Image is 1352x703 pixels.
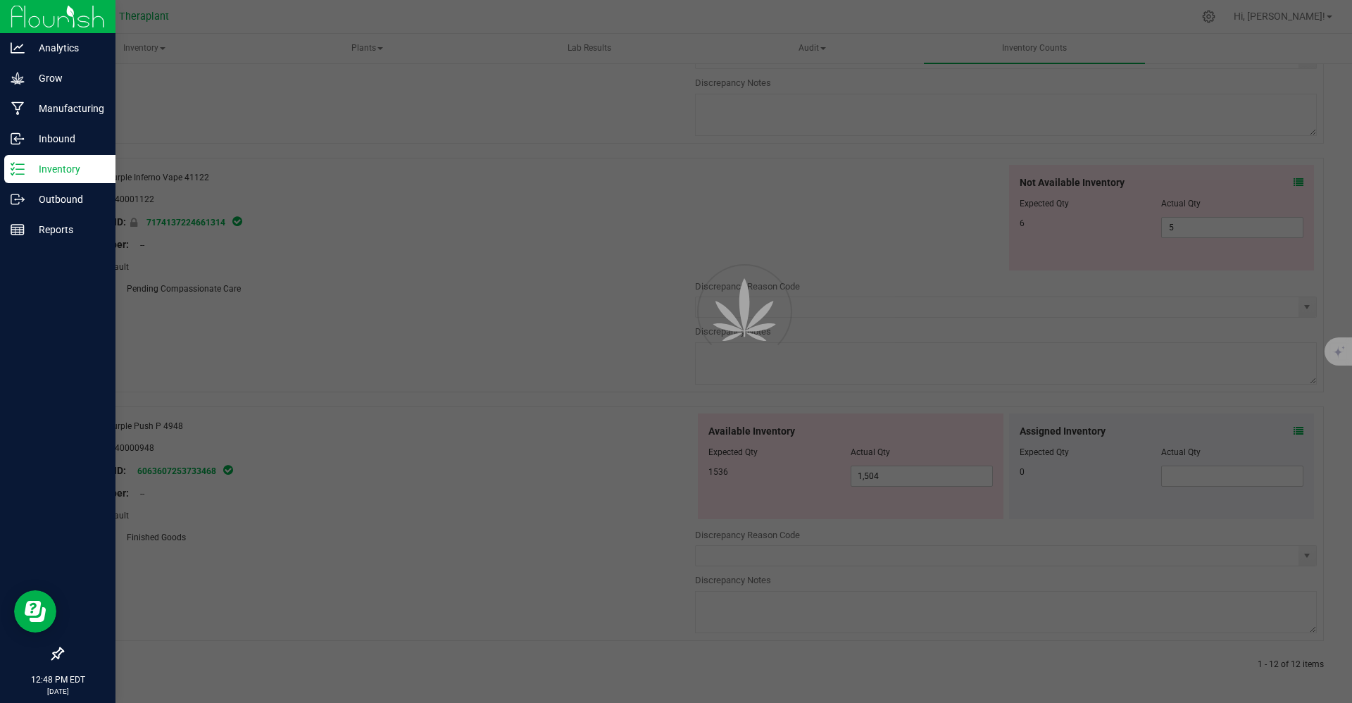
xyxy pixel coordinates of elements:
[14,590,56,633] iframe: Resource center
[11,41,25,55] inline-svg: Analytics
[11,162,25,176] inline-svg: Inventory
[11,71,25,85] inline-svg: Grow
[6,686,109,697] p: [DATE]
[11,101,25,116] inline-svg: Manufacturing
[25,130,109,147] p: Inbound
[25,39,109,56] p: Analytics
[25,161,109,178] p: Inventory
[11,132,25,146] inline-svg: Inbound
[25,100,109,117] p: Manufacturing
[11,223,25,237] inline-svg: Reports
[11,192,25,206] inline-svg: Outbound
[25,70,109,87] p: Grow
[25,191,109,208] p: Outbound
[6,673,109,686] p: 12:48 PM EDT
[25,221,109,238] p: Reports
